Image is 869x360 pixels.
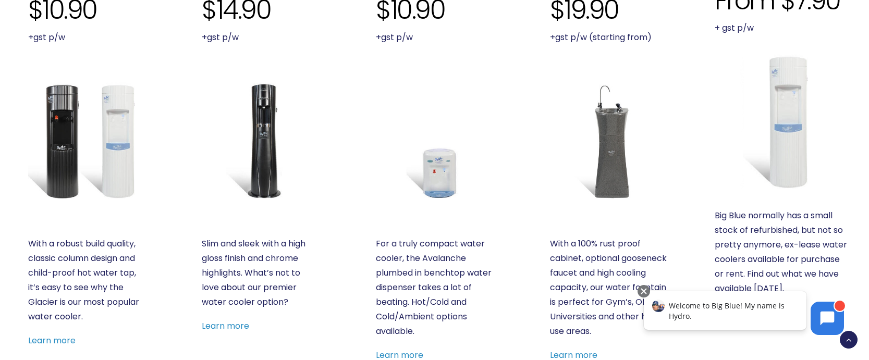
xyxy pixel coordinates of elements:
iframe: Chatbot [633,283,854,345]
a: Refurbished [715,54,851,190]
p: +gst p/w [376,30,493,45]
p: Slim and sleek with a high gloss finish and chrome highlights. What’s not to love about our premi... [202,237,319,309]
p: For a truly compact water cooler, the Avalanche plumbed in benchtop water dispenser takes a lot o... [376,237,493,339]
p: Big Blue normally has a small stock of refurbished, but not so pretty anymore, ex-lease water coo... [715,208,851,296]
a: Learn more [202,320,249,332]
p: + gst p/w [715,21,851,35]
p: +gst p/w [202,30,319,45]
a: Everest Elite [202,82,319,200]
a: Avalanche [376,82,493,200]
p: With a robust build quality, classic column design and child-proof hot water tap, it’s easy to se... [28,237,145,324]
p: +gst p/w (starting from) [550,30,667,45]
a: Learn more [28,334,76,346]
a: Fountain [550,82,667,200]
p: +gst p/w [28,30,145,45]
p: With a 100% rust proof cabinet, optional gooseneck faucet and high cooling capacity, our water fo... [550,237,667,339]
